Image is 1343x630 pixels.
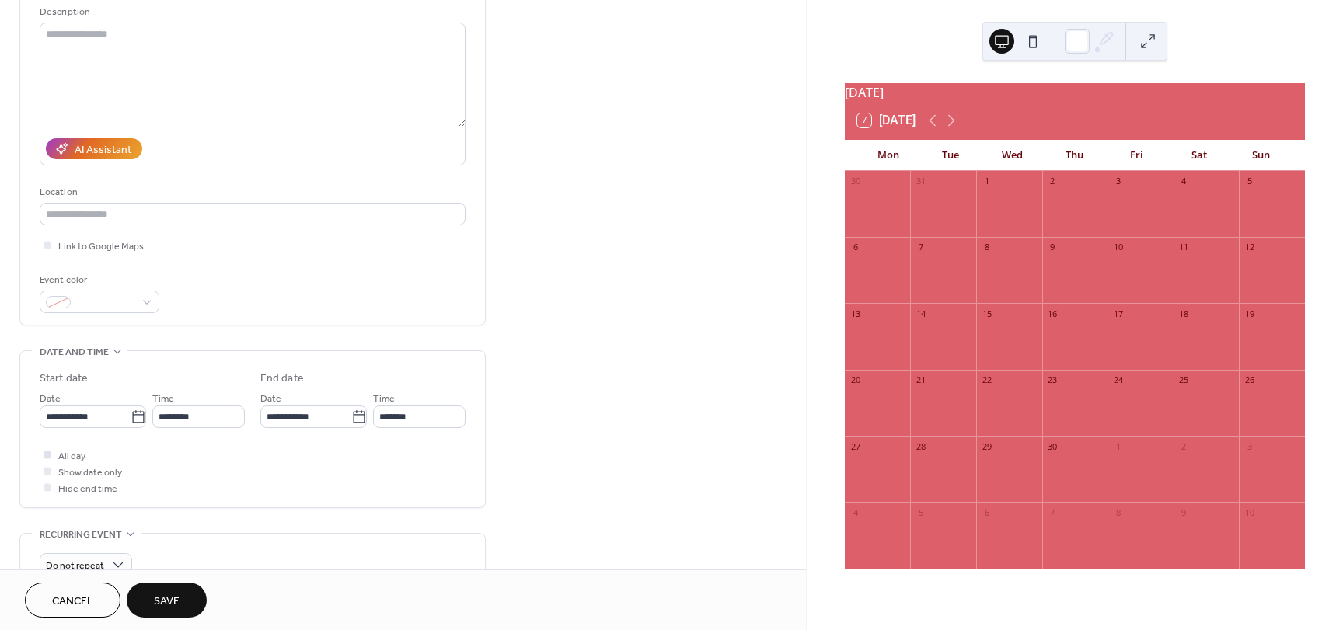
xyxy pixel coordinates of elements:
div: Sat [1168,140,1230,171]
div: 9 [1178,506,1190,518]
span: Time [152,391,174,407]
div: 14 [915,308,926,319]
div: 28 [915,440,926,452]
span: Date [260,391,281,407]
div: Description [40,4,462,20]
div: Fri [1106,140,1168,171]
span: Date and time [40,344,109,360]
div: 15 [981,308,992,319]
div: 10 [1244,506,1255,518]
div: 2 [1047,176,1059,187]
button: AI Assistant [46,138,142,159]
span: Save [154,593,180,610]
div: 7 [915,242,926,253]
div: 30 [1047,440,1059,452]
div: Start date [40,371,88,387]
span: Show date only [58,465,122,481]
div: [DATE] [845,83,1305,102]
span: Do not repeat [46,557,104,575]
div: 25 [1178,374,1190,386]
div: 1 [1112,440,1124,452]
div: 5 [1244,176,1255,187]
div: 9 [1047,242,1059,253]
div: 6 [849,242,861,253]
div: 22 [981,374,992,386]
div: 5 [915,506,926,518]
div: Event color [40,272,156,288]
div: 3 [1112,176,1124,187]
div: 6 [981,506,992,518]
span: Link to Google Maps [58,238,144,255]
div: 26 [1244,374,1255,386]
div: 27 [849,440,861,452]
span: Recurring event [40,527,122,543]
div: 19 [1244,308,1255,319]
div: 23 [1047,374,1059,386]
div: 8 [1112,506,1124,518]
span: Date [40,391,61,407]
span: All day [58,448,85,465]
div: Sun [1230,140,1292,171]
div: 7 [1047,506,1059,518]
span: Hide end time [58,481,117,497]
span: Time [373,391,395,407]
div: End date [260,371,304,387]
div: Wed [982,140,1044,171]
div: 21 [915,374,926,386]
div: 8 [981,242,992,253]
span: Cancel [52,593,93,610]
div: 1 [981,176,992,187]
div: 4 [1178,176,1190,187]
div: 17 [1112,308,1124,319]
div: AI Assistant [75,142,131,158]
div: 24 [1112,374,1124,386]
div: Mon [857,140,919,171]
div: 2 [1178,440,1190,452]
div: Thu [1044,140,1106,171]
div: Location [40,184,462,200]
button: 7[DATE] [852,110,921,131]
div: 10 [1112,242,1124,253]
div: 4 [849,506,861,518]
div: 13 [849,308,861,319]
div: 3 [1244,440,1255,452]
button: Cancel [25,583,120,618]
div: 18 [1178,308,1190,319]
div: 16 [1047,308,1059,319]
div: 20 [849,374,861,386]
div: 11 [1178,242,1190,253]
div: 12 [1244,242,1255,253]
div: 29 [981,440,992,452]
div: 31 [915,176,926,187]
button: Save [127,583,207,618]
div: 30 [849,176,861,187]
div: Tue [919,140,982,171]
